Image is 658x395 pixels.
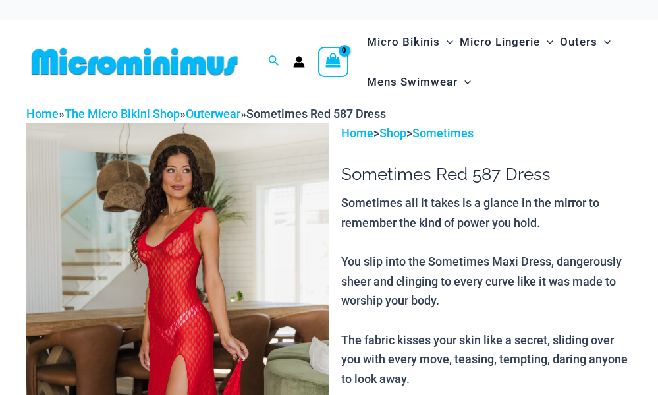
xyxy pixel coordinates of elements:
[186,107,240,121] a: Outerwear
[26,47,243,76] img: MM SHOP LOGO FLAT
[597,25,611,59] span: Menu Toggle
[458,65,471,99] span: Menu Toggle
[246,107,386,121] span: Sometimes Red 587 Dress
[341,126,373,140] a: Home
[367,65,458,99] span: Mens Swimwear
[293,56,305,68] a: Account icon link
[412,126,474,140] a: Sometimes
[268,53,280,70] a: Search icon link
[341,123,632,143] p: > >
[341,164,632,185] h1: Sometimes Red 587 Dress
[26,107,59,121] a: Home
[560,25,597,59] span: Outers
[364,62,474,102] a: Mens SwimwearMenu ToggleMenu Toggle
[540,25,553,59] span: Menu Toggle
[65,107,180,121] a: The Micro Bikini Shop
[557,22,614,62] a: OutersMenu ToggleMenu Toggle
[460,25,540,59] span: Micro Lingerie
[367,25,440,59] span: Micro Bikinis
[364,22,456,62] a: Micro BikinisMenu ToggleMenu Toggle
[440,25,453,59] span: Menu Toggle
[318,47,348,77] a: View Shopping Cart, empty
[456,22,557,62] a: Micro LingerieMenu ToggleMenu Toggle
[26,107,386,121] span: » » »
[362,20,632,104] nav: Site Navigation
[379,126,406,140] a: Shop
